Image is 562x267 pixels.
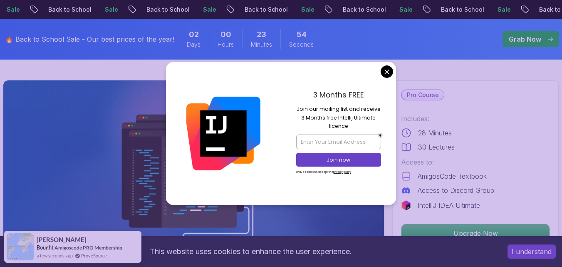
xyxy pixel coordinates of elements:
[401,224,550,242] p: Upgrade Now
[332,5,388,14] p: Back to School
[5,34,174,44] p: 🔥 Back to School Sale - Our best prices of the year!
[7,233,34,260] img: provesource social proof notification image
[54,245,122,251] a: Amigoscode PRO Membership
[6,242,495,261] div: This website uses cookies to enhance the user experience.
[418,185,494,195] p: Access to Discord Group
[37,244,54,251] span: Bought
[401,224,550,243] button: Upgrade Now
[251,40,272,49] span: Minutes
[94,5,120,14] p: Sale
[81,252,107,259] a: ProveSource
[401,157,550,167] p: Access to:
[289,40,314,49] span: Seconds
[37,5,94,14] p: Back to School
[220,29,231,40] span: 0 Hours
[37,252,73,259] span: a few seconds ago
[187,40,201,49] span: Days
[233,5,290,14] p: Back to School
[257,29,266,40] span: 23 Minutes
[401,200,411,210] img: jetbrains logo
[486,5,513,14] p: Sale
[430,5,486,14] p: Back to School
[508,245,556,259] button: Accept cookies
[135,5,192,14] p: Back to School
[418,200,480,210] p: IntelliJ IDEA Ultimate
[297,29,307,40] span: 54 Seconds
[402,90,444,100] p: Pro Course
[418,171,487,181] p: AmigosCode Textbook
[189,29,199,40] span: 2 Days
[192,5,218,14] p: Sale
[401,114,550,124] p: Includes:
[418,128,452,138] p: 28 Minutes
[509,34,541,44] p: Grab Now
[388,5,415,14] p: Sale
[37,236,87,243] span: [PERSON_NAME]
[418,142,455,152] p: 30 Lectures
[290,5,317,14] p: Sale
[218,40,234,49] span: Hours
